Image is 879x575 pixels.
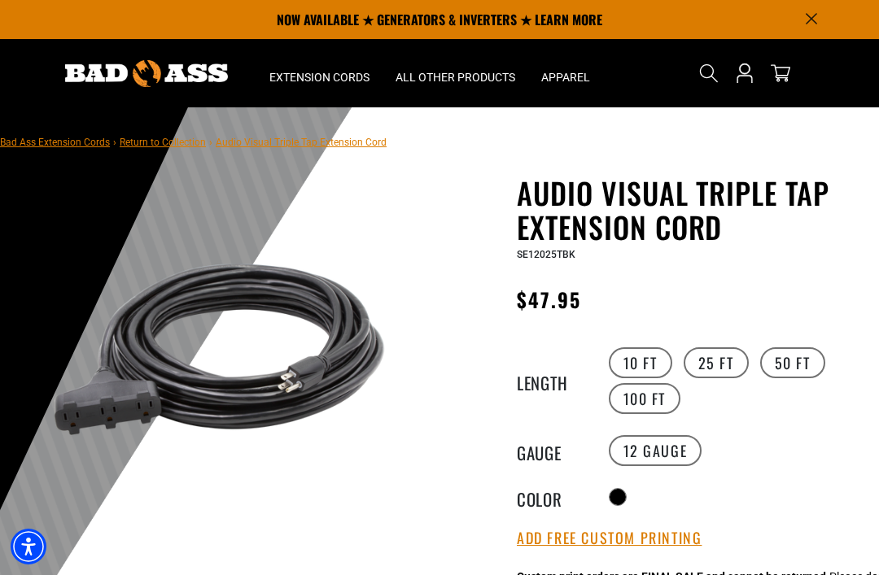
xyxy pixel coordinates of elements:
summary: Apparel [528,39,603,107]
legend: Length [517,370,598,391]
span: › [209,137,212,148]
span: $47.95 [517,285,581,314]
label: 10 FT [609,347,672,378]
a: Return to Collection [120,137,206,148]
span: All Other Products [396,70,515,85]
summary: Extension Cords [256,39,383,107]
summary: All Other Products [383,39,528,107]
img: black [48,179,391,522]
a: cart [767,63,794,83]
h1: Audio Visual Triple Tap Extension Cord [517,176,867,244]
span: SE12025TBK [517,249,575,260]
legend: Color [517,486,598,507]
span: Extension Cords [269,70,370,85]
label: 12 Gauge [609,435,702,466]
label: 50 FT [760,347,825,378]
div: Accessibility Menu [11,529,46,564]
legend: Gauge [517,440,598,461]
summary: Search [696,60,722,86]
a: Open this option [732,39,758,107]
button: Add Free Custom Printing [517,529,702,547]
span: Apparel [541,70,590,85]
span: Audio Visual Triple Tap Extension Cord [216,137,387,148]
span: › [113,137,116,148]
label: 100 FT [609,383,681,414]
label: 25 FT [684,347,749,378]
img: Bad Ass Extension Cords [65,60,228,87]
